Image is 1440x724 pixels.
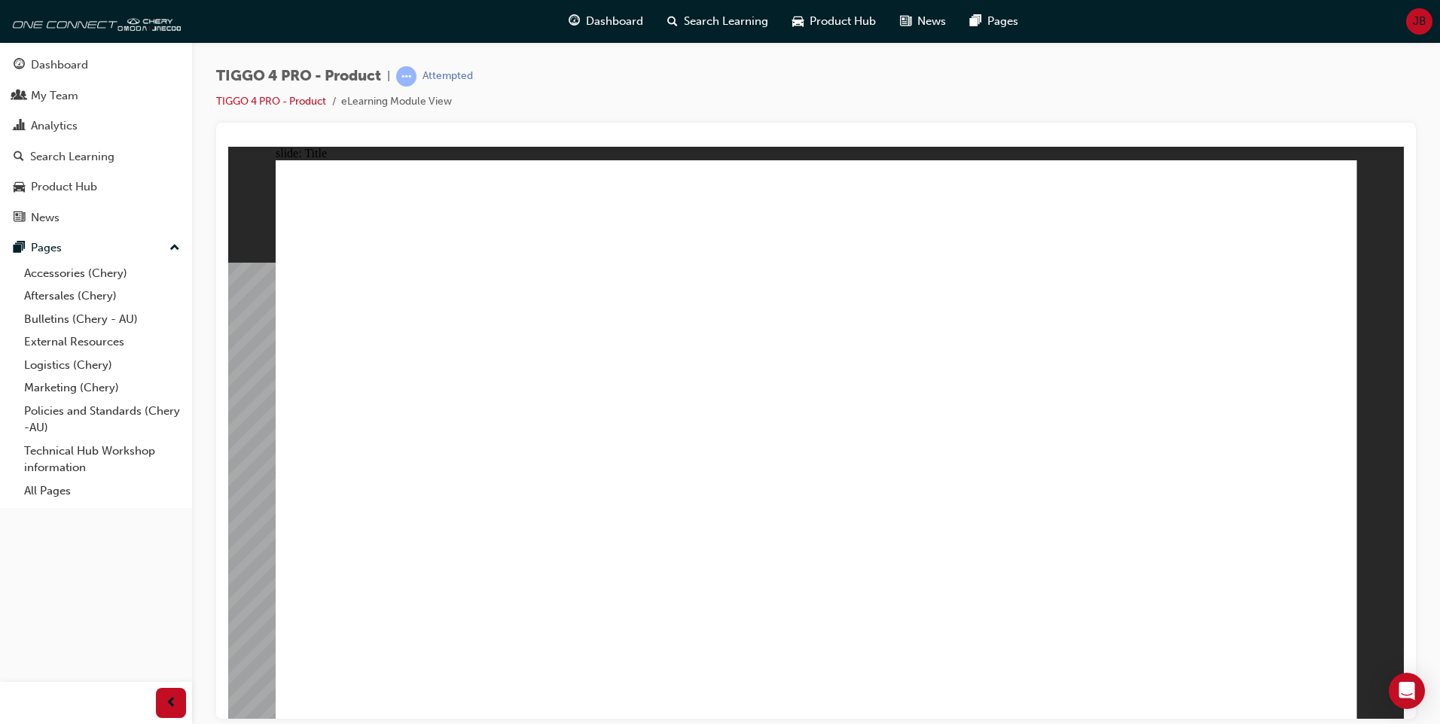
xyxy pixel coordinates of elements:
[166,694,177,713] span: prev-icon
[888,6,958,37] a: news-iconNews
[6,143,186,171] a: Search Learning
[987,13,1018,30] span: Pages
[18,308,186,331] a: Bulletins (Chery - AU)
[6,112,186,140] a: Analytics
[569,12,580,31] span: guage-icon
[18,376,186,400] a: Marketing (Chery)
[667,12,678,31] span: search-icon
[18,440,186,479] a: Technical Hub Workshop information
[18,330,186,354] a: External Resources
[917,13,946,30] span: News
[31,209,59,227] div: News
[18,262,186,285] a: Accessories (Chery)
[1389,673,1425,709] div: Open Intercom Messenger
[14,59,25,72] span: guage-icon
[387,68,390,85] span: |
[1406,8,1432,35] button: JB
[31,87,78,105] div: My Team
[18,479,186,503] a: All Pages
[810,13,876,30] span: Product Hub
[14,242,25,255] span: pages-icon
[1413,13,1426,30] span: JB
[216,95,326,108] a: TIGGO 4 PRO - Product
[14,151,24,164] span: search-icon
[6,48,186,234] button: DashboardMy TeamAnalyticsSearch LearningProduct HubNews
[31,178,97,196] div: Product Hub
[18,400,186,440] a: Policies and Standards (Chery -AU)
[557,6,655,37] a: guage-iconDashboard
[900,12,911,31] span: news-icon
[31,56,88,74] div: Dashboard
[792,12,804,31] span: car-icon
[780,6,888,37] a: car-iconProduct Hub
[970,12,981,31] span: pages-icon
[6,51,186,79] a: Dashboard
[655,6,780,37] a: search-iconSearch Learning
[216,68,381,85] span: TIGGO 4 PRO - Product
[169,239,180,258] span: up-icon
[423,69,473,84] div: Attempted
[14,211,25,225] span: news-icon
[6,234,186,262] button: Pages
[341,93,452,111] li: eLearning Module View
[684,13,768,30] span: Search Learning
[8,6,181,36] img: oneconnect
[18,284,186,308] a: Aftersales (Chery)
[6,204,186,232] a: News
[14,120,25,133] span: chart-icon
[958,6,1030,37] a: pages-iconPages
[6,82,186,110] a: My Team
[30,148,114,166] div: Search Learning
[396,66,416,87] span: learningRecordVerb_ATTEMPT-icon
[18,354,186,377] a: Logistics (Chery)
[31,239,62,257] div: Pages
[31,117,78,135] div: Analytics
[14,90,25,103] span: people-icon
[586,13,643,30] span: Dashboard
[6,173,186,201] a: Product Hub
[14,181,25,194] span: car-icon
